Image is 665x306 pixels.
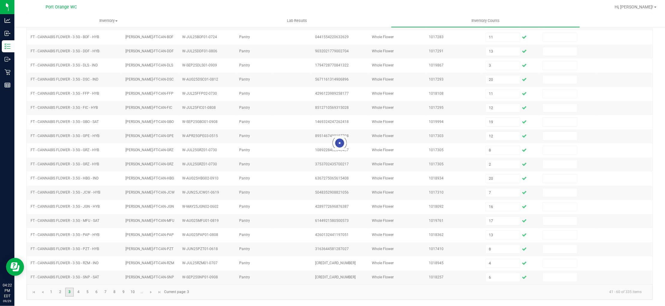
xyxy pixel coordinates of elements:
[92,288,101,297] a: Page 6
[83,288,92,297] a: Page 5
[155,288,164,297] a: Go to the last page
[5,69,11,75] inline-svg: Retail
[158,290,162,295] span: Go to the last page
[5,17,11,23] inline-svg: Analytics
[5,43,11,49] inline-svg: Inventory
[6,258,24,276] iframe: Resource center
[110,288,119,297] a: Page 8
[38,288,47,297] a: Go to the previous page
[65,288,74,297] a: Page 3
[149,290,153,295] span: Go to the next page
[203,14,391,27] a: Lab Results
[128,288,137,297] a: Page 10
[101,288,110,297] a: Page 7
[15,18,203,23] span: Inventory
[5,82,11,88] inline-svg: Reports
[279,18,315,23] span: Lab Results
[32,290,36,295] span: Go to the first page
[14,14,203,27] a: Inventory
[5,30,11,36] inline-svg: Inbound
[29,288,38,297] a: Go to the first page
[3,283,12,299] p: 04:22 PM EDT
[193,287,646,297] kendo-pager-info: 41 - 60 of 335 items
[40,290,45,295] span: Go to the previous page
[27,284,653,300] kendo-pager: Current page: 3
[74,288,83,297] a: Page 4
[391,14,580,27] a: Inventory Counts
[119,288,128,297] a: Page 9
[47,288,56,297] a: Page 1
[56,288,65,297] a: Page 2
[137,288,146,297] a: Page 11
[463,18,508,23] span: Inventory Counts
[3,299,12,303] p: 09/29
[615,5,654,9] span: Hi, [PERSON_NAME]!
[147,288,155,297] a: Go to the next page
[46,5,77,10] span: Port Orange WC
[5,56,11,62] inline-svg: Outbound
